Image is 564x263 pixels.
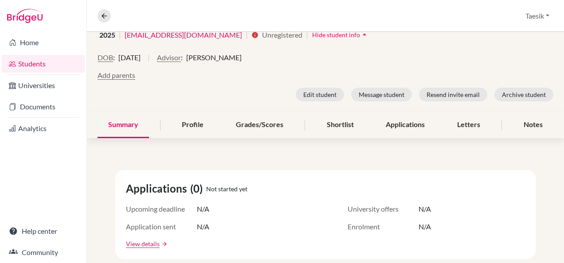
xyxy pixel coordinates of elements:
[126,239,160,248] a: View details
[113,52,115,63] span: :
[262,30,302,40] span: Unregistered
[351,88,412,101] button: Message student
[7,9,43,23] img: Bridge-U
[206,184,247,193] span: Not started yet
[98,70,135,81] button: Add parents
[251,31,258,39] i: info
[190,181,206,197] span: (0)
[119,30,121,40] span: |
[246,30,248,40] span: |
[419,221,431,232] span: N/A
[521,8,553,24] button: Taesik
[197,204,209,214] span: N/A
[312,28,369,42] button: Hide student infoarrow_drop_up
[419,88,487,101] button: Resend invite email
[312,31,360,39] span: Hide student info
[2,55,85,73] a: Students
[2,244,85,261] a: Community
[2,34,85,51] a: Home
[171,112,214,138] div: Profile
[296,88,344,101] button: Edit student
[157,52,181,63] button: Advisor
[2,77,85,94] a: Universities
[306,30,308,40] span: |
[375,112,435,138] div: Applications
[126,221,197,232] span: Application sent
[98,112,149,138] div: Summary
[494,88,553,101] button: Archive student
[513,112,553,138] div: Notes
[197,221,209,232] span: N/A
[126,181,190,197] span: Applications
[126,204,197,214] span: Upcoming deadline
[148,52,150,70] span: |
[360,30,369,39] i: arrow_drop_up
[2,98,85,116] a: Documents
[160,241,168,247] a: arrow_forward
[419,204,431,214] span: N/A
[348,221,419,232] span: Enrolment
[186,52,242,63] span: [PERSON_NAME]
[316,112,364,138] div: Shortlist
[2,222,85,240] a: Help center
[98,52,113,63] button: DOB
[446,112,491,138] div: Letters
[225,112,294,138] div: Grades/Scores
[2,120,85,137] a: Analytics
[118,52,141,63] span: [DATE]
[125,30,242,40] a: [EMAIL_ADDRESS][DOMAIN_NAME]
[181,52,183,63] span: :
[348,204,419,214] span: University offers
[99,30,115,40] span: 2025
